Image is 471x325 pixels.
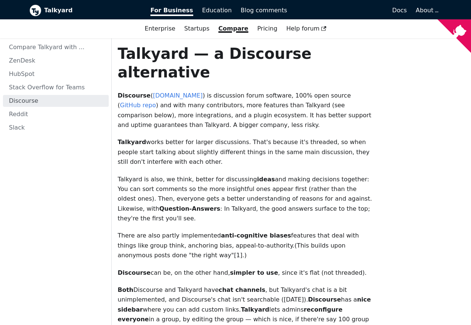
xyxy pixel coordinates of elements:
a: HubSpot [3,68,109,80]
strong: Discourse [308,296,341,303]
a: Discourse [3,95,109,107]
span: Education [202,7,232,14]
a: Pricing [253,22,282,35]
a: Enterprise [140,22,180,35]
a: Compare Talkyard with ... [3,41,109,53]
a: Reddit [3,108,109,120]
img: Talkyard logo [29,4,41,16]
span: Docs [392,7,407,14]
p: ( ) is discussion forum software, 100% open source ( ) and with many contributors, more features ... [118,91,375,130]
strong: Talkyard [241,306,269,313]
span: Help forum [286,25,327,32]
a: Startups [180,22,214,35]
p: works better for larger discussions. That's because it's threaded, so when people start talking a... [118,137,375,167]
a: Compare [219,25,248,32]
a: Stack Overflow for Teams [3,82,109,93]
p: There are also partly implemented features that deal with things like group think, anchoring bias... [118,231,375,260]
a: [DOMAIN_NAME] [153,92,203,99]
a: About [416,7,437,14]
a: Education [198,4,236,17]
strong: simpler to use [230,269,278,276]
a: For Business [146,4,198,17]
strong: Talkyard [118,138,146,146]
strong: nice sidebar [118,296,371,313]
strong: ideas [257,176,275,183]
b: Talkyard [44,6,140,15]
strong: Both [118,286,133,293]
strong: Discourse [118,269,150,276]
span: For Business [150,7,193,16]
a: Docs [292,4,411,17]
p: Talkyard is also, we think, better for discussing and making decisions together: You can sort com... [118,175,375,224]
a: GitHub repo [120,102,156,109]
a: Talkyard logoTalkyard [29,4,140,16]
a: Blog comments [236,4,292,17]
h1: Talkyard — a Discourse alternative [118,44,375,82]
span: Blog comments [241,7,287,14]
a: Slack [3,122,109,134]
strong: reconfigure everyone [118,306,343,323]
a: ZenDesk [3,55,109,67]
strong: anti-cognitive biases [221,232,291,239]
strong: Question-Answers [159,205,220,212]
a: Help forum [282,22,331,35]
p: can be, on the other hand, , since it's flat (not threaded). [118,268,375,278]
strong: Discourse [118,92,150,99]
strong: chat channels [219,286,265,293]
